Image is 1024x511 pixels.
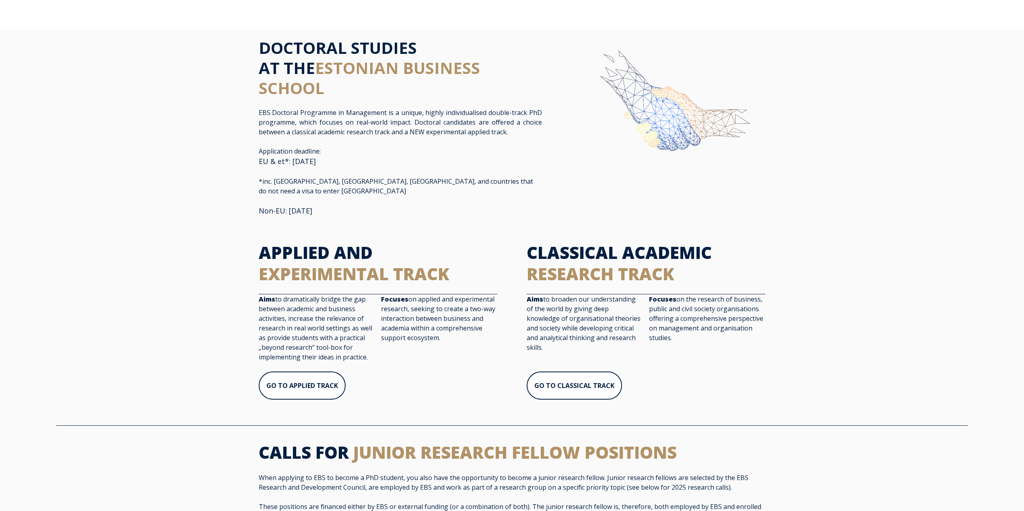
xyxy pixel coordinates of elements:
[259,473,766,492] p: When applying to EBS to become a PhD student, you also have the opportunity to become a junior re...
[259,146,542,216] p: Application deadline:
[259,57,480,99] span: ESTONIAN BUSINESS SCHOOL
[527,371,622,400] a: GO TO CLASSICAL TRACK
[259,156,316,166] span: EU & et*: [DATE]
[259,108,542,137] p: EBS Doctoral Programme in Management is a unique, highly individualised double-track PhD programm...
[527,295,641,352] span: to broaden our understanding of the world by giving deep knowledge of organisational theories and...
[259,295,275,304] strong: Aims
[527,242,765,284] h2: CLASSICAL ACADEMIC
[649,295,676,304] strong: Focuses
[649,295,763,342] span: on the research of business, public and civil society organisations offering a comprehensive pers...
[527,295,543,304] strong: Aims
[527,262,674,285] span: RESEARCH TRACK
[571,38,765,188] img: img-ebs-hand
[259,371,346,400] a: GO TO APPLIED TRACK
[259,295,372,361] span: to dramatically bridge the gap between academic and business activities, increase the relevance o...
[259,38,542,98] h1: DOCTORAL STUDIES AT THE
[259,442,766,463] h2: CALLS FOR
[381,295,495,342] span: on applied and experimental research, seeking to create a two-way interaction between business an...
[259,262,449,285] span: EXPERIMENTAL TRACK
[381,295,408,304] strong: Focuses
[353,441,677,464] span: JUNIOR RESEARCH FELLOW POSITIONS
[259,242,497,284] h2: APPLIED AND
[259,177,533,195] span: *inc. [GEOGRAPHIC_DATA], [GEOGRAPHIC_DATA], [GEOGRAPHIC_DATA], and countries that do not need a v...
[259,206,312,215] span: Non-EU: [DATE]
